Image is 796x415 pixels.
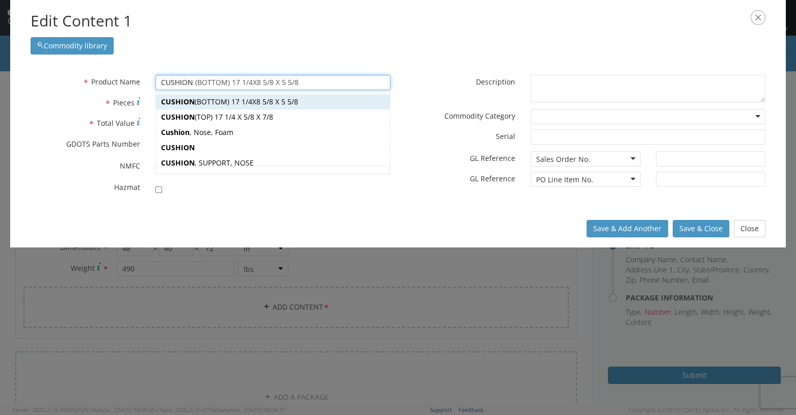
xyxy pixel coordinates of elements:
span: GL Reference [470,153,515,163]
button: Save & Add Another [587,220,668,237]
span: Product Name [91,77,140,87]
span: Hazmat [114,182,140,192]
div: Sales Order No. [536,154,590,164]
strong: CUSHION [161,97,195,106]
span: Pieces [113,98,135,107]
span: GDOTS Parts Number [66,139,140,149]
strong: CUSHION [161,143,195,152]
div: PO Line Item No. [536,175,593,185]
button: Commodity library [31,37,114,54]
button: Close [734,220,765,237]
span: NMFC [120,161,140,171]
strong: Cushion [161,127,190,137]
strong: CUSHION [161,158,195,168]
strong: CUSHION [161,112,195,122]
span: GL Reference [470,174,515,183]
button: Save & Close [673,220,729,237]
div: , SUPPORT, NOSE [156,155,390,171]
div: (TOP) 17 1/4 X 5/8 X 7/8 [156,109,390,125]
div: (BOTTOM) 17 1/4X8 5/8 X 5 5/8 [156,94,390,109]
div: , Nose, Foam [156,125,390,140]
h2: Edit Content 1 [31,10,765,32]
span: Serial [496,131,515,141]
span: Description [476,77,515,87]
span: Commodity Category [444,111,515,121]
span: Total Value [97,118,135,128]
